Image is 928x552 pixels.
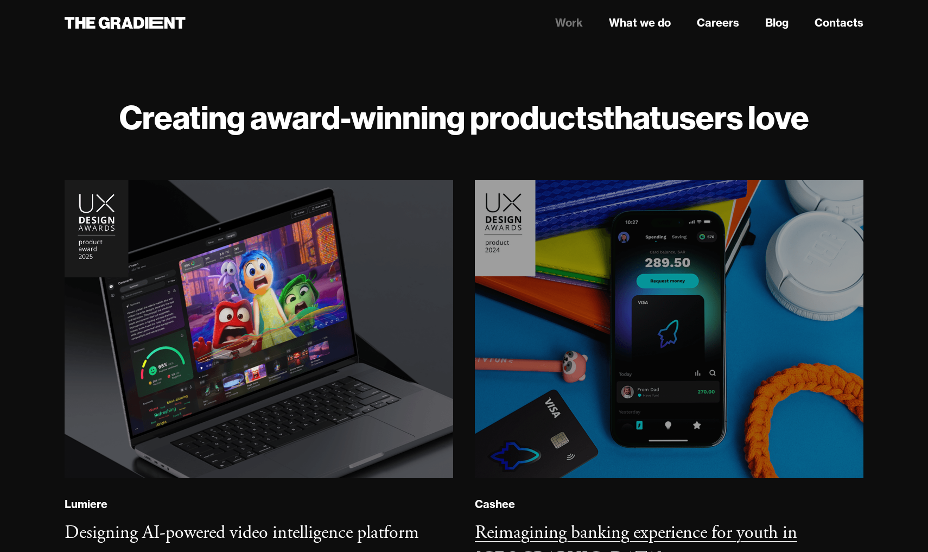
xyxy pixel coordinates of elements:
div: Lumiere [65,497,107,511]
a: What we do [609,15,671,31]
h1: Creating award-winning products users love [65,98,863,137]
a: Contacts [815,15,863,31]
a: Blog [765,15,789,31]
div: Cashee [475,497,515,511]
a: Careers [697,15,739,31]
a: Work [555,15,583,31]
strong: that [603,97,661,138]
h3: Designing AI-powered video intelligence platform [65,521,419,544]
